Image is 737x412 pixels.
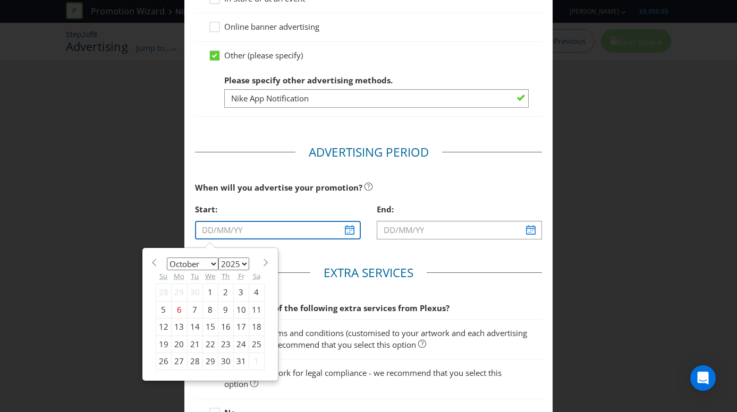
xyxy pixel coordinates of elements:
[310,264,427,281] legend: Extra Services
[249,336,264,353] div: 25
[156,336,171,353] div: 19
[205,271,215,281] abbr: Wednesday
[171,336,187,353] div: 20
[195,199,361,220] div: Start:
[195,182,362,193] span: When will you advertise your promotion?
[218,284,233,301] div: 2
[233,353,249,370] div: 31
[218,353,233,370] div: 30
[202,301,218,318] div: 8
[249,301,264,318] div: 11
[224,367,502,389] span: Review of artwork for legal compliance - we recommend that you select this option
[156,319,171,336] div: 12
[187,353,202,370] div: 28
[249,353,264,370] div: 1
[187,301,202,318] div: 7
[233,284,249,301] div: 3
[159,271,167,281] abbr: Sunday
[218,336,233,353] div: 23
[253,271,260,281] abbr: Saturday
[202,319,218,336] div: 15
[222,271,230,281] abbr: Thursday
[171,353,187,370] div: 27
[202,284,218,301] div: 1
[295,144,442,161] legend: Advertising Period
[171,301,187,318] div: 6
[224,21,319,32] span: Online banner advertising
[187,336,202,353] div: 21
[156,353,171,370] div: 26
[171,284,187,301] div: 29
[690,365,716,391] div: Open Intercom Messenger
[218,301,233,318] div: 9
[202,353,218,370] div: 29
[187,319,202,336] div: 14
[174,271,184,281] abbr: Monday
[249,319,264,336] div: 18
[195,303,450,313] span: Would you like any of the following extra services from Plexus?
[218,319,233,336] div: 16
[249,284,264,301] div: 4
[224,328,527,349] span: Short form terms and conditions (customised to your artwork and each advertising channel) - we re...
[377,199,543,220] div: End:
[171,319,187,336] div: 13
[233,301,249,318] div: 10
[202,336,218,353] div: 22
[187,284,202,301] div: 30
[233,336,249,353] div: 24
[191,271,199,281] abbr: Tuesday
[233,319,249,336] div: 17
[238,271,244,281] abbr: Friday
[156,301,171,318] div: 5
[224,75,393,85] span: Please specify other advertising methods.
[224,50,303,61] span: Other (please specify)
[195,221,361,239] input: DD/MM/YY
[377,221,543,239] input: DD/MM/YY
[156,284,171,301] div: 28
